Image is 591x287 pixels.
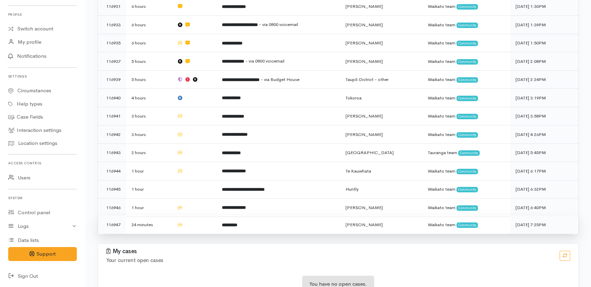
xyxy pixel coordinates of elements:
span: - via 0800 voicemail [245,58,284,64]
span: Taupō District - other [346,77,389,82]
td: 116946 [98,199,126,217]
td: [DATE] 3:19PM [510,89,578,107]
span: [PERSON_NAME] [346,3,383,9]
span: Community [458,150,480,156]
h3: My cases [106,248,551,255]
td: Waikato team [422,70,510,89]
span: Community [456,222,478,228]
span: [PERSON_NAME] [346,40,383,46]
span: [PERSON_NAME] [346,205,383,210]
h6: System [8,193,77,203]
span: Huntly [346,186,358,192]
td: [DATE] 2:24PM [510,70,578,89]
td: Waikato team [422,125,510,144]
span: Community [456,41,478,46]
td: 4 hours [126,89,171,107]
td: [DATE] 4:26PM [510,125,578,144]
td: [DATE] 7:25PM [510,216,578,234]
span: Community [456,59,478,65]
td: Waikato team [422,180,510,199]
td: [DATE] 3:58PM [510,107,578,125]
span: Community [456,114,478,119]
h6: Profile [8,10,77,19]
span: Te Kauwhata [346,168,371,174]
td: 5 hours [126,52,171,71]
td: 1 hour [126,180,171,199]
td: [DATE] 6:17PM [510,162,578,180]
td: 116935 [98,34,126,52]
td: 6 hours [126,34,171,52]
span: Community [456,169,478,174]
td: [DATE] 6:32PM [510,180,578,199]
button: Support [8,247,77,261]
span: Community [456,132,478,138]
td: 116933 [98,16,126,34]
span: Tokoroa [346,95,362,101]
td: 116939 [98,70,126,89]
td: 6 hours [126,16,171,34]
td: 116941 [98,107,126,125]
td: 116937 [98,52,126,71]
span: Community [456,77,478,83]
h6: Settings [8,72,77,81]
span: [PERSON_NAME] [346,222,383,228]
h6: Access control [8,159,77,168]
td: 116942 [98,125,126,144]
span: [PERSON_NAME] [346,132,383,137]
span: Community [456,23,478,28]
td: [DATE] 6:40PM [510,199,578,217]
td: Waikato team [422,162,510,180]
span: [GEOGRAPHIC_DATA] [346,150,394,155]
td: 3 hours [126,107,171,125]
td: 116945 [98,180,126,199]
td: Waikato team [422,199,510,217]
td: 3 hours [126,125,171,144]
td: 1 hour [126,199,171,217]
td: 116947 [98,216,126,234]
td: 5 hours [126,70,171,89]
h4: Your current open cases [106,258,551,263]
td: 1 hour [126,162,171,180]
td: 24 minutes [126,216,171,234]
td: [DATE] 2:08PM [510,52,578,71]
span: Community [456,4,478,10]
td: 2 hours [126,143,171,162]
td: Waikato team [422,16,510,34]
td: Waikato team [422,107,510,125]
span: [PERSON_NAME] [346,22,383,28]
span: [PERSON_NAME] [346,58,383,64]
td: Waikato team [422,52,510,71]
td: Waikato team [422,89,510,107]
span: - via 0800 voicemail [259,22,298,27]
td: 116944 [98,162,126,180]
span: Community [456,96,478,101]
span: Community [456,205,478,211]
td: Waikato team [422,34,510,52]
td: Waikato team [422,216,510,234]
span: Community [456,187,478,192]
td: 116940 [98,89,126,107]
td: [DATE] 1:50PM [510,34,578,52]
span: [PERSON_NAME] [346,113,383,119]
td: [DATE] 1:39PM [510,16,578,34]
td: Tauranga team [422,143,510,162]
td: 116943 [98,143,126,162]
span: - via Budget House [261,77,299,82]
td: [DATE] 5:45PM [510,143,578,162]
